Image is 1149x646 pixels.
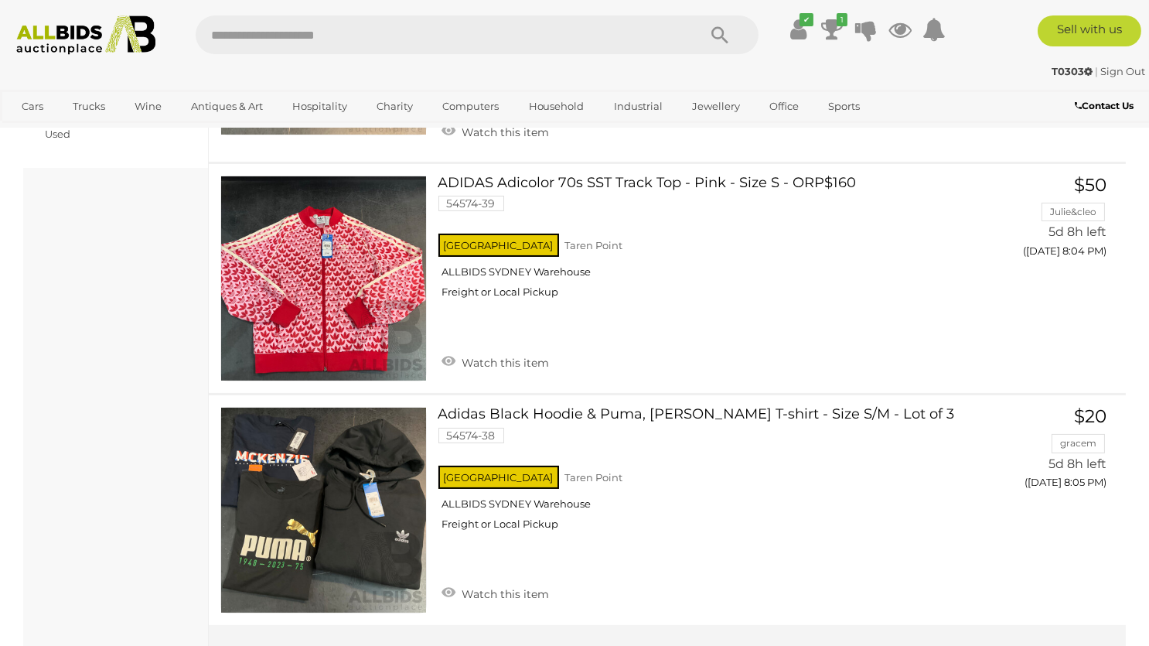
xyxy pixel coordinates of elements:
a: Antiques & Art [181,94,273,119]
a: ✔ [786,15,810,43]
a: Computers [432,94,509,119]
a: Hospitality [282,94,357,119]
i: 1 [837,13,847,26]
strong: T0303 [1052,65,1093,77]
a: Charity [367,94,423,119]
a: Contact Us [1075,97,1137,115]
img: Allbids.com.au [9,15,163,55]
a: Watch this item [438,581,554,604]
i: ✔ [800,13,813,26]
a: ADIDAS Adicolor 70s SST Track Top - Pink - Size S - ORP$160 54574-39 [GEOGRAPHIC_DATA] Taren Poin... [450,176,962,311]
a: Cars [12,94,53,119]
button: Search [681,15,759,54]
a: $20 gracem 5d 8h left ([DATE] 8:05 PM) [984,407,1110,497]
span: $50 [1074,174,1106,196]
a: Office [759,94,809,119]
span: $20 [1074,405,1106,427]
a: Sports [818,94,870,119]
a: Industrial [604,94,673,119]
a: Wine [124,94,172,119]
a: Used [45,128,70,140]
span: Watch this item [459,125,550,139]
a: 1 [820,15,844,43]
span: Watch this item [459,356,550,370]
a: Trucks [63,94,115,119]
a: Household [519,94,595,119]
span: | [1095,65,1098,77]
a: Sign Out [1100,65,1145,77]
span: Watch this item [459,587,550,601]
a: Adidas Black Hoodie & Puma, [PERSON_NAME] T-shirt - Size S/M - Lot of 3 54574-38 [GEOGRAPHIC_DATA... [450,407,962,542]
a: Watch this item [438,119,554,142]
a: Watch this item [438,350,554,373]
a: [GEOGRAPHIC_DATA] [12,119,141,145]
b: Contact Us [1075,100,1134,111]
a: Sell with us [1038,15,1141,46]
a: Jewellery [682,94,750,119]
a: T0303 [1052,65,1095,77]
a: $50 Julie&cleo 5d 8h left ([DATE] 8:04 PM) [984,176,1110,266]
